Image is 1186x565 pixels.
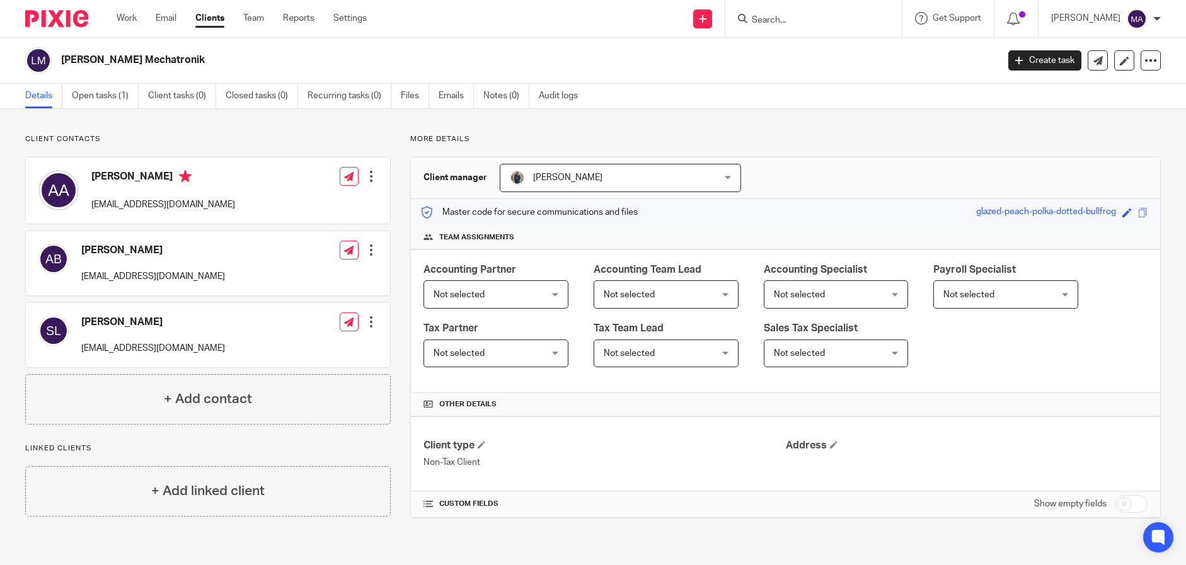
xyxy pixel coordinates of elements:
a: Clients [195,12,224,25]
h4: [PERSON_NAME] [81,244,225,257]
a: Open tasks (1) [72,84,139,108]
h4: [PERSON_NAME] [91,170,235,186]
span: Tax Partner [423,323,478,333]
h4: Address [786,439,1148,452]
span: Accounting Partner [423,265,516,275]
span: Team assignments [439,232,514,243]
a: Details [25,84,62,108]
span: Not selected [943,290,994,299]
span: Tax Team Lead [594,323,664,333]
span: Accounting Team Lead [594,265,701,275]
p: [EMAIL_ADDRESS][DOMAIN_NAME] [91,198,235,211]
h4: [PERSON_NAME] [81,316,225,329]
span: Not selected [774,290,825,299]
h3: Client manager [423,171,487,184]
p: Client contacts [25,134,391,144]
p: Master code for secure communications and files [420,206,638,219]
i: Primary [179,170,192,183]
a: Files [401,84,429,108]
img: svg%3E [38,244,69,274]
h4: Client type [423,439,785,452]
p: [PERSON_NAME] [1051,12,1120,25]
p: [EMAIL_ADDRESS][DOMAIN_NAME] [81,270,225,283]
span: Not selected [434,290,485,299]
a: Notes (0) [483,84,529,108]
img: svg%3E [25,47,52,74]
p: Non-Tax Client [423,456,785,469]
label: Show empty fields [1034,498,1107,510]
span: Get Support [933,14,981,23]
a: Audit logs [539,84,587,108]
h4: CUSTOM FIELDS [423,499,785,509]
a: Recurring tasks (0) [308,84,391,108]
a: Reports [283,12,314,25]
h4: + Add linked client [151,481,265,501]
img: svg%3E [1127,9,1147,29]
a: Create task [1008,50,1081,71]
span: [PERSON_NAME] [533,173,602,182]
input: Search [751,15,864,26]
a: Work [117,12,137,25]
img: svg%3E [38,170,79,210]
h4: + Add contact [164,389,252,409]
img: svg%3E [38,316,69,346]
span: Not selected [774,349,825,358]
p: [EMAIL_ADDRESS][DOMAIN_NAME] [81,342,225,355]
img: DSC08415.jpg [510,170,525,185]
p: More details [410,134,1161,144]
a: Client tasks (0) [148,84,216,108]
a: Closed tasks (0) [226,84,298,108]
div: glazed-peach-polka-dotted-bullfrog [976,205,1116,220]
p: Linked clients [25,443,391,454]
a: Settings [333,12,367,25]
span: Not selected [604,349,655,358]
img: Pixie [25,10,88,27]
span: Payroll Specialist [933,265,1016,275]
span: Accounting Specialist [764,265,867,275]
span: Sales Tax Specialist [764,323,858,333]
span: Not selected [434,349,485,358]
h2: [PERSON_NAME] Mechatronik [61,54,803,67]
a: Emails [439,84,474,108]
a: Email [156,12,176,25]
span: Other details [439,399,497,409]
span: Not selected [604,290,655,299]
a: Team [243,12,264,25]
